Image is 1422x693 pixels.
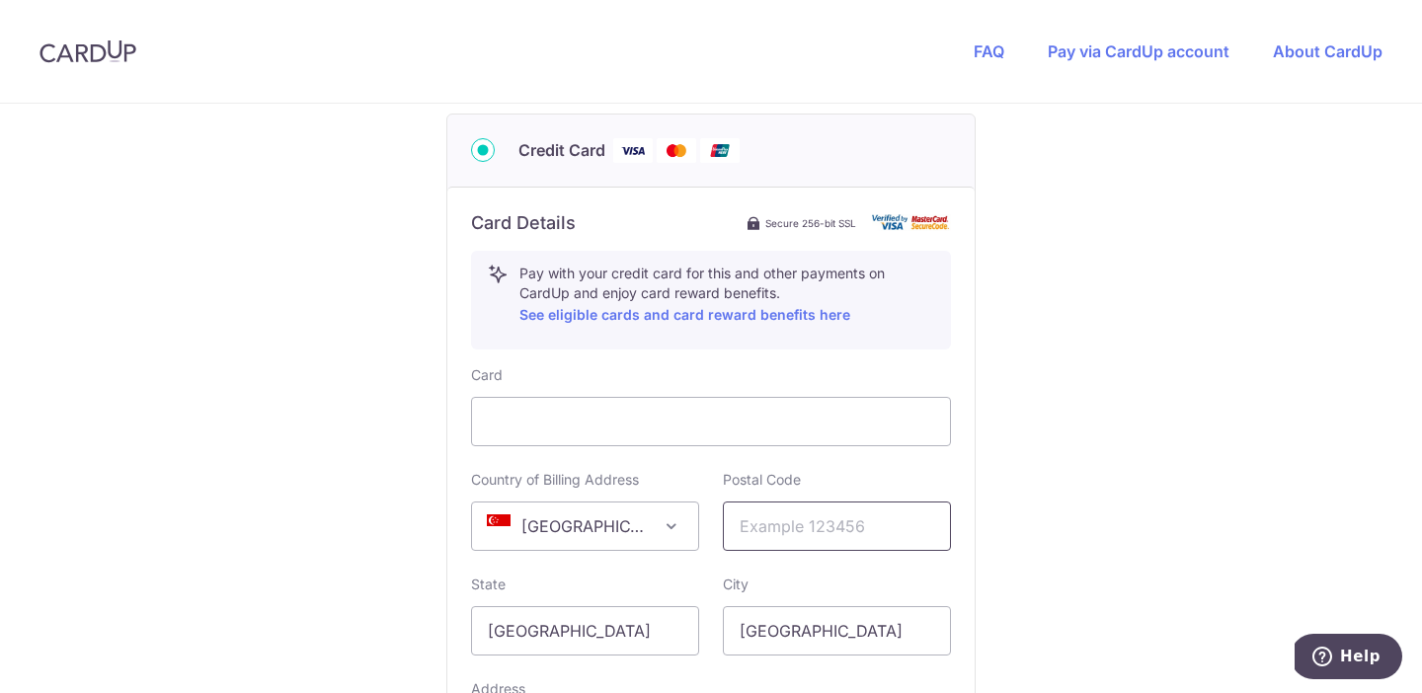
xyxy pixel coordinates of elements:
span: Singapore [472,502,698,550]
img: Visa [613,138,653,163]
input: Example 123456 [723,501,951,551]
label: Country of Billing Address [471,470,639,490]
img: CardUp [39,39,136,63]
label: Card [471,365,503,385]
span: Singapore [471,501,699,551]
p: Pay with your credit card for this and other payments on CardUp and enjoy card reward benefits. [519,264,934,327]
span: Credit Card [518,138,605,162]
label: City [723,575,749,594]
img: card secure [872,214,951,231]
a: Pay via CardUp account [1048,41,1229,61]
span: Secure 256-bit SSL [765,215,856,231]
a: FAQ [974,41,1004,61]
a: About CardUp [1273,41,1382,61]
iframe: Opens a widget where you can find more information [1295,634,1402,683]
h6: Card Details [471,211,576,235]
label: State [471,575,506,594]
img: Union Pay [700,138,740,163]
a: See eligible cards and card reward benefits here [519,306,850,323]
div: Credit Card Visa Mastercard Union Pay [471,138,951,163]
img: Mastercard [657,138,696,163]
label: Postal Code [723,470,801,490]
iframe: Secure card payment input frame [488,410,934,433]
